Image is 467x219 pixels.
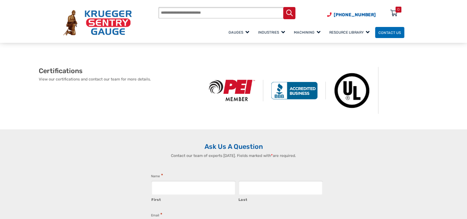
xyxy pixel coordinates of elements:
span: [PHONE_NUMBER] [334,12,376,17]
a: Phone Number (920) 434-8860 [327,11,376,18]
label: First [151,195,236,203]
h2: Certifications [39,67,201,75]
legend: Name [151,173,163,179]
a: Contact Us [375,27,404,38]
span: Contact Us [378,30,401,34]
p: View our certifications and contact our team for more details. [39,76,201,82]
a: Machining [291,26,326,39]
p: Contact our team of experts [DATE]. Fields marked with are required. [144,153,324,159]
img: Krueger Sentry Gauge [63,10,132,35]
span: Gauges [229,30,249,34]
label: Email [151,212,162,218]
label: Last [238,195,323,203]
div: 0 [397,7,399,13]
a: Gauges [225,26,255,39]
img: PEI Member [201,80,264,101]
img: Underwriters Laboratories [326,67,378,114]
span: Industries [258,30,285,34]
h2: Ask Us A Question [63,143,404,151]
span: Machining [294,30,320,34]
span: Resource Library [329,30,370,34]
img: BBB [263,82,326,99]
a: Resource Library [326,26,375,39]
a: Industries [255,26,291,39]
